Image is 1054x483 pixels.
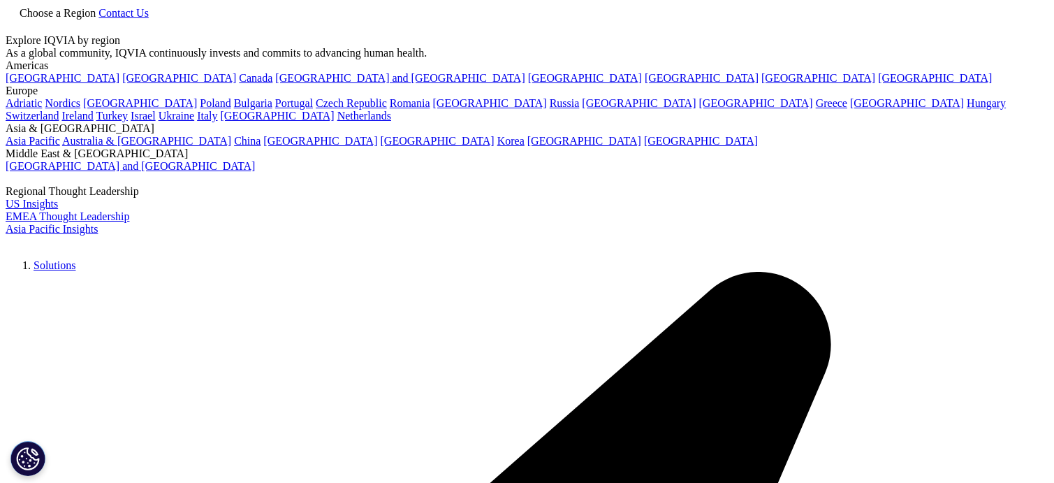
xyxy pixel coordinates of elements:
a: Korea [497,135,525,147]
a: Asia Pacific Insights [6,223,98,235]
a: Turkey [96,110,128,122]
a: Portugal [275,97,313,109]
a: Asia Pacific [6,135,60,147]
a: Australia & [GEOGRAPHIC_DATA] [62,135,231,147]
a: [GEOGRAPHIC_DATA] [699,97,813,109]
div: Americas [6,59,1048,72]
a: Nordics [45,97,80,109]
div: Explore IQVIA by region [6,34,1048,47]
a: [GEOGRAPHIC_DATA] [83,97,197,109]
a: Hungary [967,97,1006,109]
div: Europe [6,85,1048,97]
a: [GEOGRAPHIC_DATA] [761,72,875,84]
a: [GEOGRAPHIC_DATA] [433,97,547,109]
a: [GEOGRAPHIC_DATA] [582,97,696,109]
a: Solutions [34,259,75,271]
a: Netherlands [337,110,391,122]
a: [GEOGRAPHIC_DATA] [381,135,495,147]
div: Asia & [GEOGRAPHIC_DATA] [6,122,1048,135]
div: Middle East & [GEOGRAPHIC_DATA] [6,147,1048,160]
a: Greece [816,97,847,109]
a: [GEOGRAPHIC_DATA] [528,72,642,84]
a: [GEOGRAPHIC_DATA] [527,135,641,147]
a: [GEOGRAPHIC_DATA] [850,97,964,109]
a: [GEOGRAPHIC_DATA] [263,135,377,147]
a: Romania [390,97,430,109]
a: [GEOGRAPHIC_DATA] and [GEOGRAPHIC_DATA] [275,72,525,84]
a: Ireland [61,110,93,122]
a: Bulgaria [234,97,272,109]
div: As a global community, IQVIA continuously invests and commits to advancing human health. [6,47,1048,59]
a: Italy [197,110,217,122]
a: Ukraine [159,110,195,122]
a: US Insights [6,198,58,210]
button: Cookies Settings [10,441,45,476]
a: Russia [550,97,580,109]
a: Canada [239,72,272,84]
a: [GEOGRAPHIC_DATA] [220,110,334,122]
a: Israel [131,110,156,122]
a: [GEOGRAPHIC_DATA] [644,135,758,147]
a: Czech Republic [316,97,387,109]
a: [GEOGRAPHIC_DATA] and [GEOGRAPHIC_DATA] [6,160,255,172]
a: China [234,135,261,147]
a: [GEOGRAPHIC_DATA] [6,72,119,84]
a: Poland [200,97,230,109]
div: Regional Thought Leadership [6,185,1048,198]
span: Choose a Region [20,7,96,19]
a: [GEOGRAPHIC_DATA] [878,72,992,84]
a: Contact Us [98,7,149,19]
a: Switzerland [6,110,59,122]
a: Adriatic [6,97,42,109]
a: [GEOGRAPHIC_DATA] [645,72,759,84]
a: EMEA Thought Leadership [6,210,129,222]
a: [GEOGRAPHIC_DATA] [122,72,236,84]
